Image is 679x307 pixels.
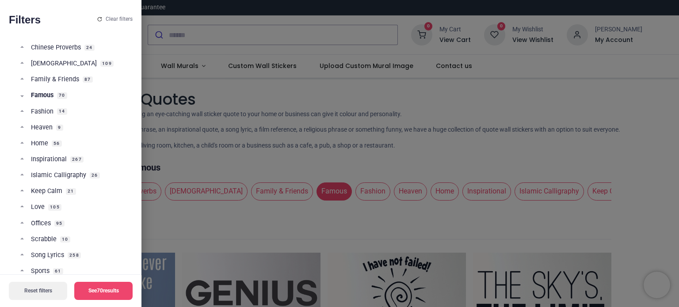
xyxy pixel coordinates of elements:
[31,235,57,244] span: Scrabble
[20,219,127,235] a: Offices95
[66,188,76,194] span: 21
[20,91,127,107] a: Famous70
[70,156,83,163] span: 267
[84,45,94,51] span: 24
[20,203,127,219] a: Love105
[90,172,99,178] span: 26
[31,139,48,148] span: Home
[20,75,127,91] a: Family & Friends87
[9,12,41,27] h2: Filters
[31,91,53,100] span: Famous
[20,139,127,155] a: Home56
[20,235,127,251] a: Scrabble10
[20,123,127,139] a: Heaven9
[31,203,45,212] span: Love
[57,108,67,114] span: 14
[31,171,86,180] span: Islamic Calligraphy
[97,16,133,22] button: Clear filters
[20,267,127,283] a: Sports61
[20,155,127,171] a: Inspirational267
[31,267,50,276] span: Sports
[20,43,127,59] a: Chinese Proverbs24
[31,251,64,260] span: Song Lyrics
[74,282,133,300] button: See70results
[31,187,62,196] span: Keep Calm
[31,43,81,52] span: Chinese Proverbs
[20,171,127,187] a: Islamic Calligraphy26
[31,123,53,132] span: Heaven
[31,219,51,228] span: Offices
[68,252,80,258] span: 258
[9,282,67,300] button: Reset filters
[20,187,127,203] a: Keep Calm21
[52,140,61,147] span: 56
[31,107,53,116] span: Fashion
[31,75,79,84] span: Family & Friends
[57,92,67,99] span: 70
[54,220,64,227] span: 95
[31,155,67,164] span: Inspirational
[56,125,63,131] span: 9
[83,76,92,83] span: 87
[644,272,670,298] iframe: Brevo live chat
[20,107,127,123] a: Fashion14
[31,59,97,68] span: [DEMOGRAPHIC_DATA]
[20,251,127,267] a: Song Lyrics258
[48,204,61,210] span: 105
[53,268,63,274] span: 61
[20,59,127,75] a: [DEMOGRAPHIC_DATA]109
[100,61,113,67] span: 109
[60,236,70,243] span: 10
